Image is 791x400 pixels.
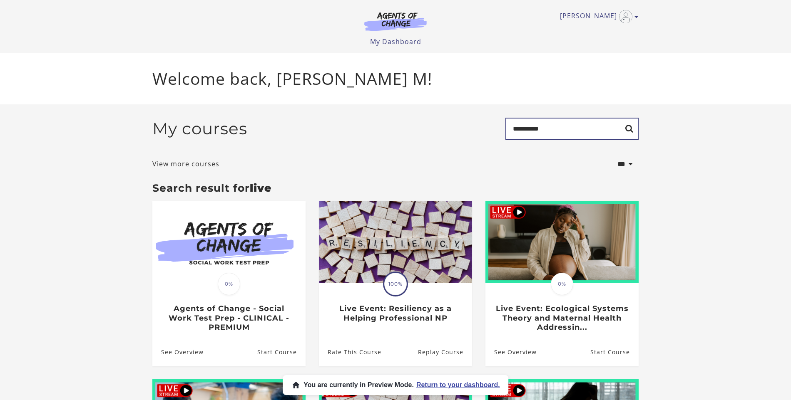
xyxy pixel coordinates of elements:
h3: Live Event: Ecological Systems Theory and Maternal Health Addressin... [494,304,629,332]
a: Live Event: Resiliency as a Helping Professional NP: Resume Course [418,339,472,366]
a: Live Event: Ecological Systems Theory and Maternal Health Addressin...: See Overview [485,339,537,366]
h3: Live Event: Resiliency as a Helping Professional NP [328,304,463,323]
a: View more courses [152,159,219,169]
a: Live Event: Resiliency as a Helping Professional NP: Rate This Course [319,339,381,366]
span: 0% [218,273,240,295]
span: Return to your dashboard. [416,381,500,389]
a: Toggle menu [560,10,634,23]
p: Welcome back, [PERSON_NAME] M! [152,67,639,91]
h3: Search result for [152,182,639,194]
strong: live [250,182,271,194]
a: Live Event: Ecological Systems Theory and Maternal Health Addressin...: Resume Course [590,339,639,366]
button: You are currently in Preview Mode.Return to your dashboard. [283,375,508,395]
span: 0% [551,273,573,295]
a: My Dashboard [370,37,421,46]
h3: Agents of Change - Social Work Test Prep - CLINICAL - PREMIUM [161,304,296,332]
span: 100% [384,273,407,295]
a: Agents of Change - Social Work Test Prep - CLINICAL - PREMIUM: Resume Course [257,339,306,366]
img: Agents of Change Logo [356,12,435,31]
a: Agents of Change - Social Work Test Prep - CLINICAL - PREMIUM: See Overview [152,339,204,366]
h2: My courses [152,119,247,138]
